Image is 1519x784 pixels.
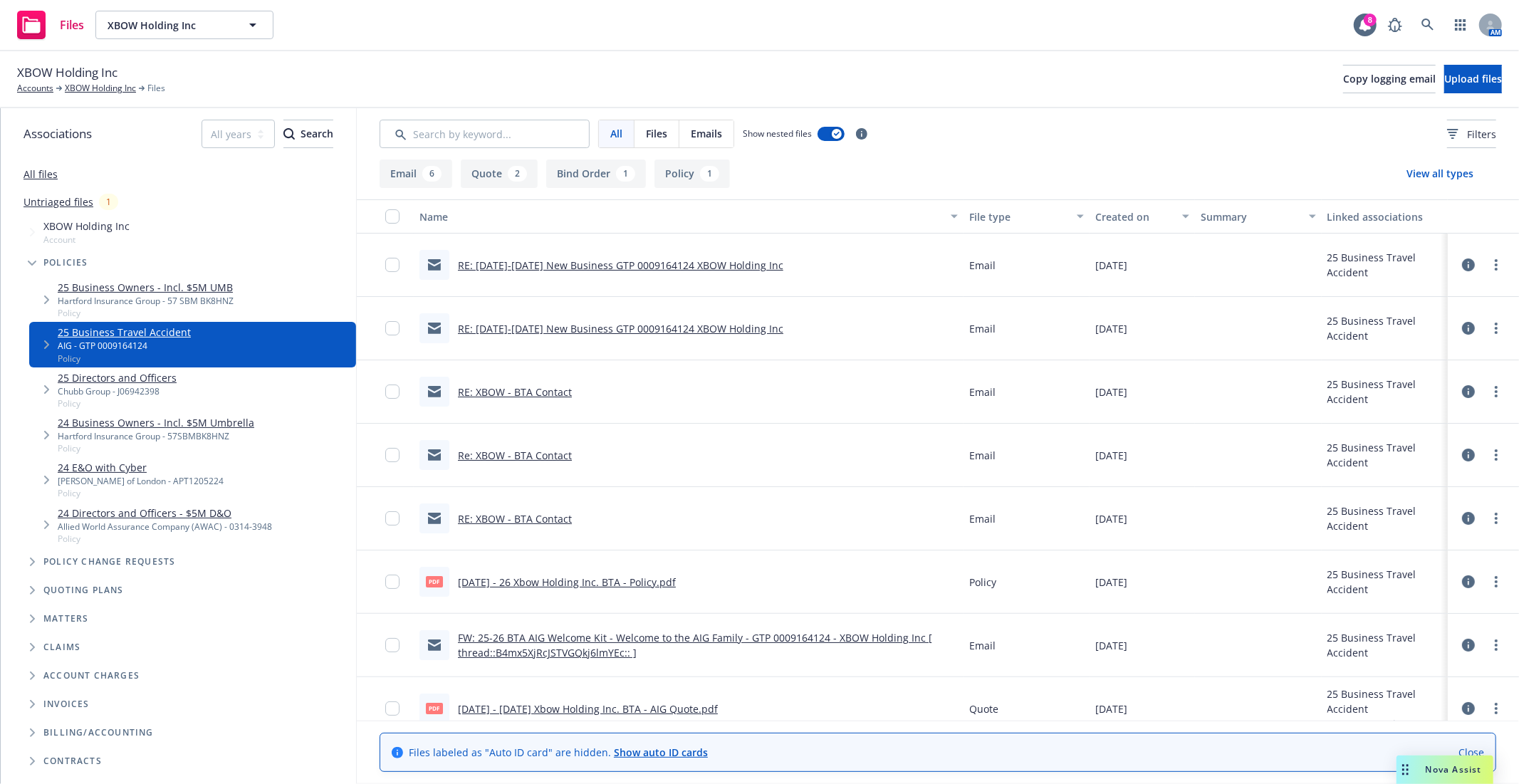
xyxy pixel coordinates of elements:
a: more [1488,256,1505,273]
span: Copy logging email [1343,72,1436,85]
span: Files [646,126,667,141]
button: File type [964,199,1090,234]
div: 25 Business Travel Accident [1327,440,1442,470]
div: Chubb Group - J06942398 [58,385,177,397]
a: RE: [DATE]-[DATE] New Business GTP 0009164124 XBOW Holding Inc [458,258,783,272]
input: Toggle Row Selected [385,638,400,652]
a: [DATE] - [DATE] Xbow Holding Inc. BTA - AIG Quote.pdf [458,702,718,716]
input: Toggle Row Selected [385,701,400,716]
div: 25 BTA & Foreign PKG [1327,716,1442,731]
span: Filters [1447,127,1496,142]
a: Report a Bug [1381,11,1409,39]
button: View all types [1384,160,1496,188]
span: Files [147,82,165,95]
span: Upload files [1444,72,1502,85]
span: Nova Assist [1426,763,1482,775]
span: Matters [43,615,88,623]
span: Email [969,258,996,273]
input: Search by keyword... [380,120,590,148]
div: 1 [616,166,635,182]
span: Email [969,511,996,526]
a: Re: XBOW - BTA Contact [458,449,572,462]
span: Email [969,321,996,336]
span: [DATE] [1095,575,1127,590]
span: Email [969,385,996,399]
div: Allied World Assurance Company (AWAC) - 0314-3948 [58,521,272,533]
a: RE: [DATE]-[DATE] New Business GTP 0009164124 XBOW Holding Inc [458,322,783,335]
span: Policy change requests [43,558,175,566]
a: All files [24,167,58,181]
span: Policy [58,397,177,409]
span: Contracts [43,757,102,765]
button: Filters [1447,120,1496,148]
button: Nova Assist [1397,756,1493,784]
button: Name [414,199,964,234]
button: Copy logging email [1343,65,1436,93]
span: Account charges [43,671,140,680]
span: Billing/Accounting [43,728,154,737]
span: XBOW Holding Inc [43,219,130,234]
div: [PERSON_NAME] of London - APT1205224 [58,475,224,487]
a: more [1488,510,1505,527]
div: 8 [1364,14,1377,26]
a: more [1488,320,1505,337]
a: XBOW Holding Inc [65,82,136,95]
div: 1 [700,166,719,182]
span: [DATE] [1095,258,1127,273]
button: Upload files [1444,65,1502,93]
div: Search [283,120,333,147]
span: Files [60,19,84,31]
a: Switch app [1446,11,1475,39]
div: AIG - GTP 0009164124 [58,340,191,352]
span: Associations [24,125,92,143]
div: Created on [1095,209,1174,224]
div: 25 Business Travel Accident [1327,686,1442,716]
span: Invoices [43,700,90,709]
span: Email [969,638,996,653]
span: All [610,126,622,141]
span: [DATE] [1095,385,1127,399]
a: 24 Directors and Officers - $5M D&O [58,506,272,521]
span: pdf [426,703,443,714]
a: 25 Directors and Officers [58,370,177,385]
div: Tree Example [1,216,356,718]
div: Linked associations [1327,209,1442,224]
div: 1 [99,194,118,210]
span: Quoting plans [43,586,124,595]
div: 25 Business Travel Accident [1327,503,1442,533]
button: Email [380,160,452,188]
span: [DATE] [1095,638,1127,653]
span: Policy [58,442,254,454]
span: [DATE] [1095,511,1127,526]
div: Name [419,209,942,224]
button: Summary [1195,199,1321,234]
span: XBOW Holding Inc [17,63,118,82]
a: 25 Business Owners - Incl. $5M UMB [58,280,234,295]
input: Select all [385,209,400,224]
button: SearchSearch [283,120,333,148]
a: RE: XBOW - BTA Contact [458,512,572,526]
button: Policy [654,160,730,188]
span: Policy [58,307,234,319]
span: [DATE] [1095,701,1127,716]
span: Policy [58,487,224,499]
a: more [1488,446,1505,464]
a: Close [1458,745,1484,760]
input: Toggle Row Selected [385,258,400,272]
span: Policies [43,258,88,267]
svg: Search [283,128,295,140]
a: Show auto ID cards [614,746,708,759]
input: Toggle Row Selected [385,321,400,335]
a: 25 Business Travel Accident [58,325,191,340]
span: Show nested files [743,127,812,140]
a: more [1488,700,1505,717]
input: Toggle Row Selected [385,385,400,399]
span: Emails [691,126,722,141]
a: more [1488,383,1505,400]
span: Policy [58,533,272,545]
a: FW: 25-26 BTA AIG Welcome Kit - Welcome to the AIG Family - GTP 0009164124 - XBOW Holding Inc [ t... [458,631,932,659]
span: Email [969,448,996,463]
button: XBOW Holding Inc [95,11,273,39]
a: more [1488,573,1505,590]
div: File type [969,209,1068,224]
